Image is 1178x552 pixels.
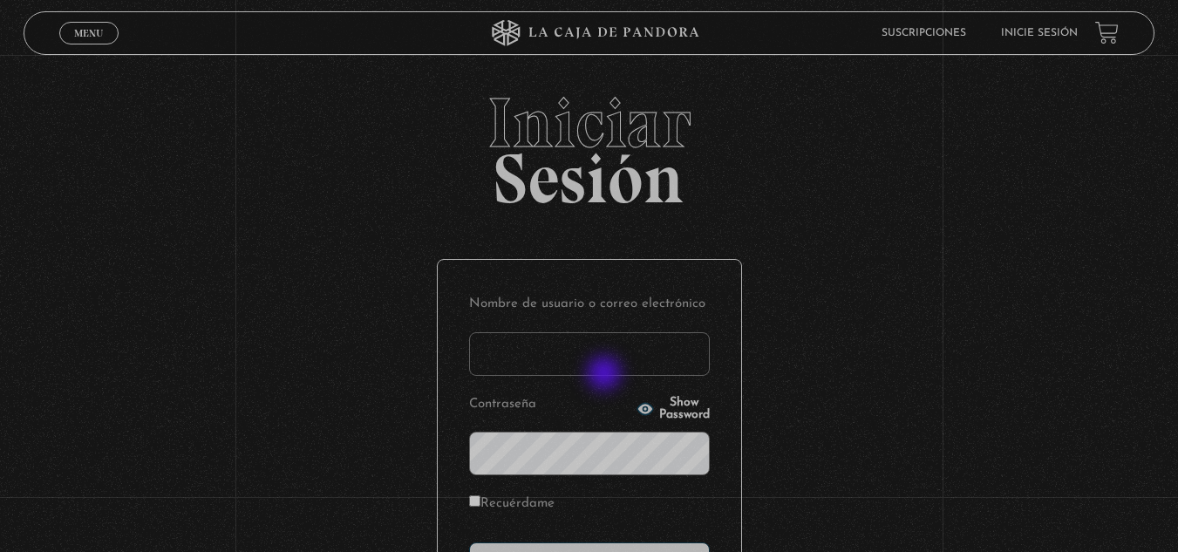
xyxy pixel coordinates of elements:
[1001,28,1078,38] a: Inicie sesión
[659,397,710,421] span: Show Password
[882,28,966,38] a: Suscripciones
[74,28,103,38] span: Menu
[469,491,555,518] label: Recuérdame
[68,42,109,54] span: Cerrar
[469,291,710,318] label: Nombre de usuario o correo electrónico
[469,495,480,507] input: Recuérdame
[1095,21,1119,44] a: View your shopping cart
[469,392,631,419] label: Contraseña
[637,397,710,421] button: Show Password
[24,88,1154,158] span: Iniciar
[24,88,1154,200] h2: Sesión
